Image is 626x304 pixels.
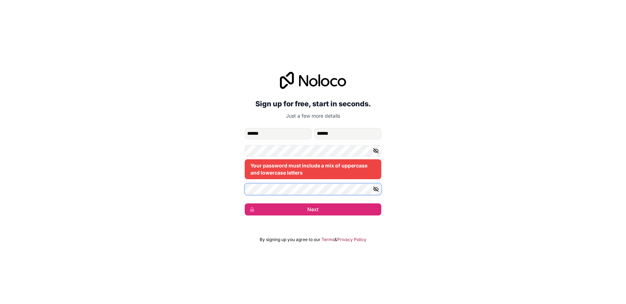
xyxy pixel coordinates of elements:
span: & [334,237,337,242]
a: Terms [322,237,334,242]
input: given-name [245,128,312,139]
h2: Sign up for free, start in seconds. [245,97,381,110]
input: family-name [314,128,381,139]
input: Confirm password [245,183,381,195]
button: Next [245,203,381,215]
div: Your password must include a mix of uppercase and lowercase letters [245,159,381,179]
a: Privacy Policy [337,237,366,242]
span: By signing up you agree to our [260,237,320,242]
p: Just a few more details [245,112,381,119]
input: Password [245,145,381,156]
